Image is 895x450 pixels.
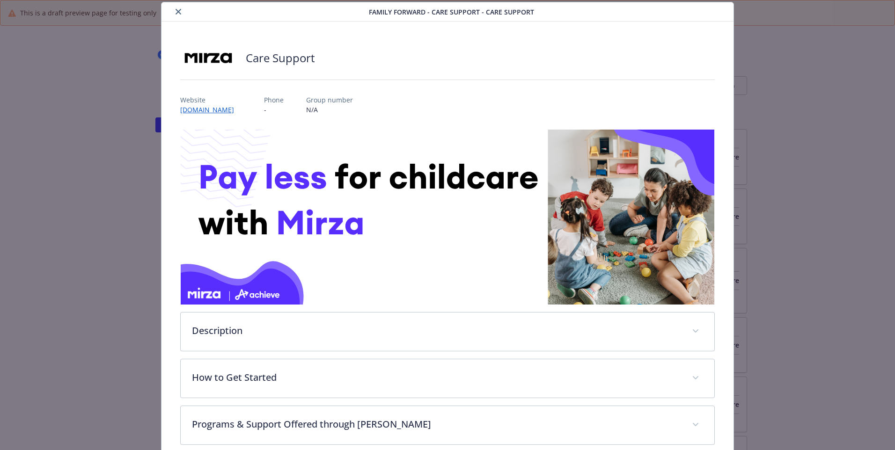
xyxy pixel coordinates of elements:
p: Phone [264,95,284,105]
p: Group number [306,95,353,105]
a: [DOMAIN_NAME] [180,105,242,114]
p: - [264,105,284,115]
p: N/A [306,105,353,115]
h2: Care Support [246,50,315,66]
p: Programs & Support Offered through [PERSON_NAME] [192,417,681,431]
img: banner [181,130,714,305]
div: How to Get Started [181,359,714,398]
div: Description [181,312,714,351]
span: Family Forward - Care Support - Care Support [369,7,534,17]
div: Programs & Support Offered through [PERSON_NAME] [181,406,714,444]
p: Website [180,95,242,105]
img: HeyMirza, Inc. [180,44,236,72]
button: close [173,6,184,17]
p: Description [192,324,681,338]
p: How to Get Started [192,370,681,385]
